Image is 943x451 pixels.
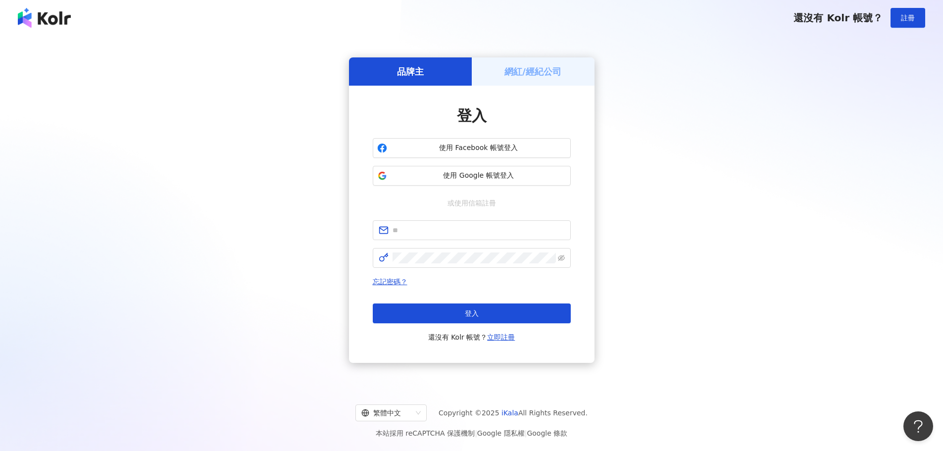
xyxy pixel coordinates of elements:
[391,171,566,181] span: 使用 Google 帳號登入
[441,198,503,208] span: 或使用信箱註冊
[487,333,515,341] a: 立即註冊
[373,303,571,323] button: 登入
[465,309,479,317] span: 登入
[527,429,567,437] a: Google 條款
[457,107,487,124] span: 登入
[391,143,566,153] span: 使用 Facebook 帳號登入
[373,138,571,158] button: 使用 Facebook 帳號登入
[501,409,518,417] a: iKala
[376,427,567,439] span: 本站採用 reCAPTCHA 保護機制
[525,429,527,437] span: |
[504,65,561,78] h5: 網紅/經紀公司
[891,8,925,28] button: 註冊
[901,14,915,22] span: 註冊
[439,407,588,419] span: Copyright © 2025 All Rights Reserved.
[373,166,571,186] button: 使用 Google 帳號登入
[475,429,477,437] span: |
[18,8,71,28] img: logo
[477,429,525,437] a: Google 隱私權
[373,278,407,286] a: 忘記密碼？
[903,411,933,441] iframe: Help Scout Beacon - Open
[794,12,883,24] span: 還沒有 Kolr 帳號？
[361,405,412,421] div: 繁體中文
[558,254,565,261] span: eye-invisible
[397,65,424,78] h5: 品牌主
[428,331,515,343] span: 還沒有 Kolr 帳號？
